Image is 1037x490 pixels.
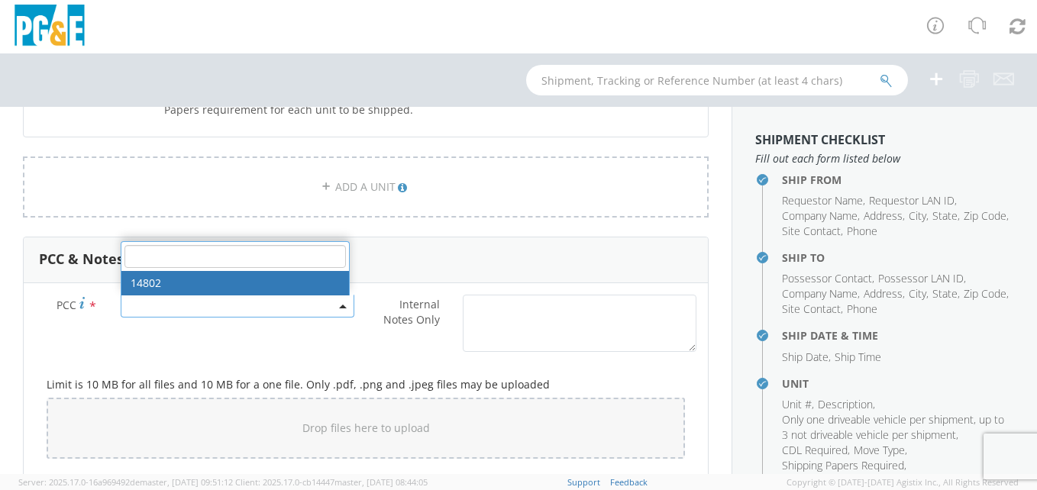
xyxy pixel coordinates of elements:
[782,443,850,458] li: ,
[782,412,1004,442] span: Only one driveable vehicle per shipment, up to 3 not driveable vehicle per shipment
[932,286,958,301] span: State
[864,286,903,301] span: Address
[964,286,1006,301] span: Zip Code
[782,208,858,223] span: Company Name
[782,193,863,208] span: Requestor Name
[782,458,906,473] li: ,
[164,87,690,117] span: I have reviewed the and have selected the correct Shipping Papers requirement for each unit to be...
[782,458,904,472] span: Shipping Papers Required
[878,271,964,285] span: Possessor LAN ID
[782,378,1014,389] h4: Unit
[782,224,843,239] li: ,
[964,208,1009,224] li: ,
[932,208,960,224] li: ,
[878,271,966,286] li: ,
[782,330,1014,341] h4: Ship Date & Time
[782,208,860,224] li: ,
[932,286,960,301] li: ,
[864,286,905,301] li: ,
[864,208,903,223] span: Address
[782,301,843,317] li: ,
[782,301,841,316] span: Site Contact
[334,476,428,488] span: master, [DATE] 08:44:05
[909,208,926,223] span: City
[782,224,841,238] span: Site Contact
[11,5,88,50] img: pge-logo-06675f144f4cfa6a6814.png
[755,151,1014,166] span: Fill out each form listed below
[869,193,955,208] span: Requestor LAN ID
[782,286,858,301] span: Company Name
[782,412,1010,443] li: ,
[864,208,905,224] li: ,
[782,286,860,301] li: ,
[787,476,1019,488] span: Copyright © [DATE]-[DATE] Agistix Inc., All Rights Reserved
[782,443,848,457] span: CDL Required
[847,301,877,316] span: Phone
[909,286,929,301] li: ,
[235,476,428,488] span: Client: 2025.17.0-cb14447
[782,350,831,365] li: ,
[964,208,1006,223] span: Zip Code
[782,271,872,285] span: Possessor Contact
[869,193,957,208] li: ,
[526,65,908,95] input: Shipment, Tracking or Reference Number (at least 4 chars)
[383,297,440,327] span: Internal Notes Only
[909,286,926,301] span: City
[140,476,233,488] span: master, [DATE] 09:51:12
[755,131,885,148] strong: Shipment Checklist
[854,443,905,457] span: Move Type
[782,271,874,286] li: ,
[610,476,648,488] a: Feedback
[782,350,829,364] span: Ship Date
[567,476,600,488] a: Support
[23,156,709,218] a: ADD A UNIT
[909,208,929,224] li: ,
[835,350,881,364] span: Ship Time
[782,252,1014,263] h4: Ship To
[818,397,873,411] span: Description
[847,224,877,238] span: Phone
[782,397,812,411] span: Unit #
[39,252,124,267] h3: PCC & Notes
[121,271,349,295] li: 14802
[782,174,1014,185] h4: Ship From
[964,286,1009,301] li: ,
[18,476,233,488] span: Server: 2025.17.0-16a969492de
[854,443,907,458] li: ,
[47,379,685,390] h5: Limit is 10 MB for all files and 10 MB for a one file. Only .pdf, .png and .jpeg files may be upl...
[818,397,875,412] li: ,
[782,397,814,412] li: ,
[782,193,865,208] li: ,
[57,298,76,312] span: PCC
[302,421,430,435] span: Drop files here to upload
[932,208,958,223] span: State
